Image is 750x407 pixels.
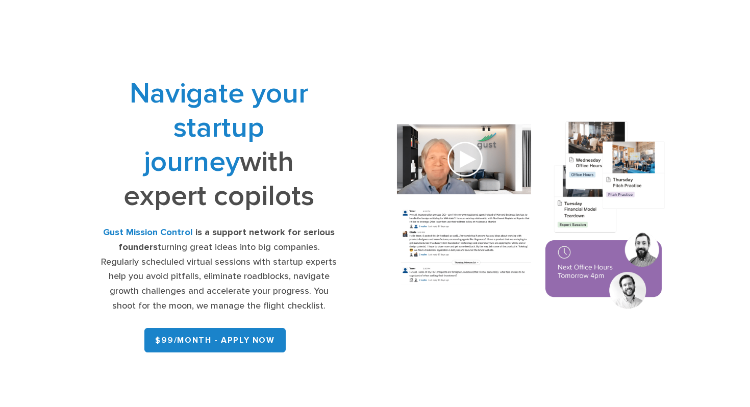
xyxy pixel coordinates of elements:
[144,328,286,352] a: $99/month - APPLY NOW
[103,227,193,238] strong: Gust Mission Control
[118,227,335,252] strong: is a support network for serious founders
[101,77,338,213] h1: with expert copilots
[130,77,308,179] span: Navigate your startup journey
[101,225,338,314] div: turning great ideas into big companies. Regularly scheduled virtual sessions with startup experts...
[383,111,680,322] img: Composition of calendar events, a video call presentation, and chat rooms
